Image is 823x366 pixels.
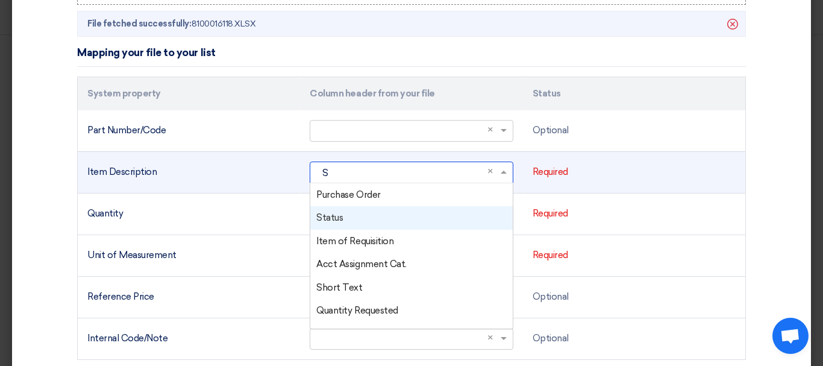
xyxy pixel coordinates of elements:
span: Clear all [487,332,498,345]
span: File fetched successfully: [87,19,192,29]
div: Item Description [87,165,290,179]
span: Acct Assignment Cat. [316,259,406,270]
span: Short Text [316,282,362,293]
span: 8100016118.XLSX [87,17,255,30]
span: × [487,166,493,177]
span: Quantity Requested [316,305,398,316]
div: Quantity [87,207,290,221]
div: Internal Code/Note [87,332,290,345]
span: × [487,124,493,135]
div: Part Number/Code [87,124,290,137]
span: Optional [533,333,569,344]
div: Reference Price [87,290,290,304]
span: Required [533,250,568,260]
span: Optional [533,291,569,302]
span: Purchase Order [316,189,380,200]
div: Open chat [772,318,809,354]
th: Status [523,77,745,110]
span: Required [533,208,568,219]
div: Unit of Measurement [87,248,290,262]
div: Mapping your file to your list [77,45,216,61]
span: Clear all [487,124,498,137]
th: System property [78,77,300,110]
span: × [487,332,493,343]
span: Clear all [487,165,498,179]
span: Optional [533,125,569,136]
span: Item of Requisition [316,236,393,247]
span: Status [316,212,343,223]
span: Required [533,166,568,177]
th: Column header from your file [300,77,522,110]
